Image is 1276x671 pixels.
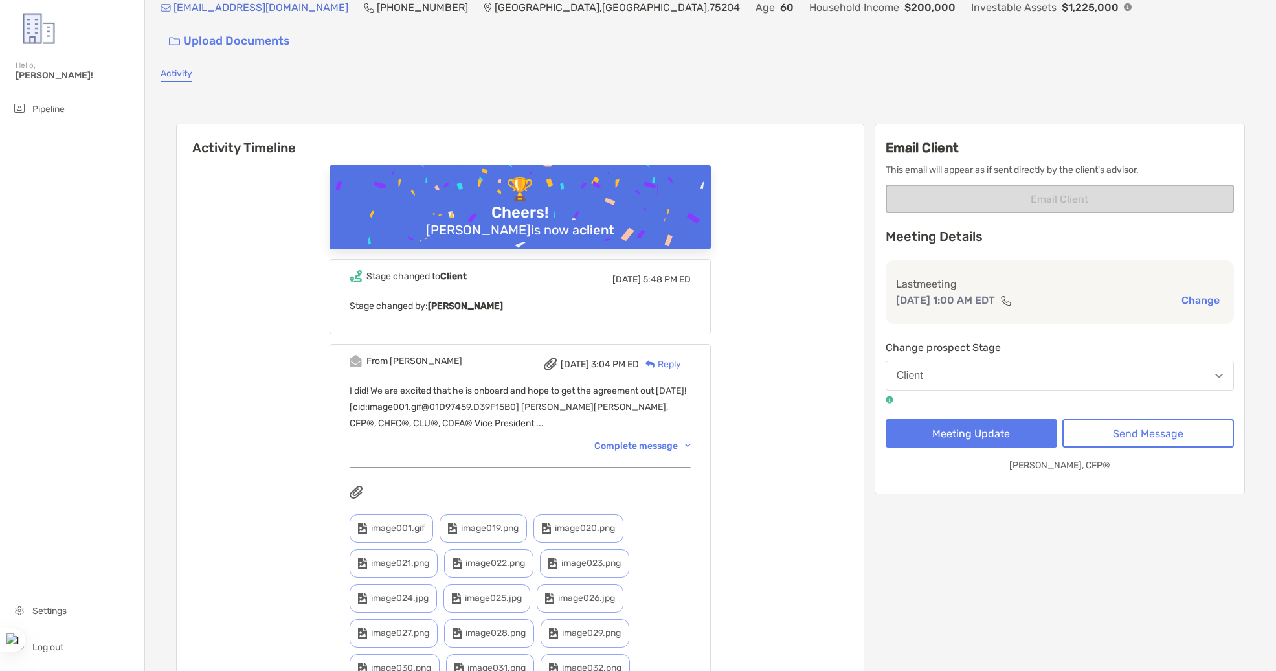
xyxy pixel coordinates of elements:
[366,271,467,282] div: Stage changed to
[886,140,1234,155] h3: Email Client
[594,440,691,451] div: Complete message
[579,222,614,238] b: client
[428,301,503,312] b: [PERSON_NAME]
[350,383,691,431] p: I did! We are excited that he is onboard and hope to get the agreement out [DATE]! [cid:image001....
[350,355,362,367] img: Event icon
[886,419,1057,448] button: Meeting Update
[612,274,641,285] span: [DATE]
[32,606,67,617] span: Settings
[639,358,681,371] div: Reply
[1215,374,1223,378] img: Open dropdown arrow
[161,27,298,55] a: Upload Documents
[366,356,462,367] div: From [PERSON_NAME]
[358,558,367,569] img: type
[886,396,893,404] img: tooltip
[548,558,557,569] img: type
[486,203,554,222] div: Cheers!
[371,628,429,639] span: image027.png
[461,523,519,534] span: image019.png
[685,444,691,448] img: Chevron icon
[465,628,526,639] span: image028.png
[358,628,367,639] img: type
[12,100,27,116] img: pipeline icon
[465,558,525,569] span: image022.png
[12,602,27,618] img: settings icon
[591,359,639,370] span: 3:04 PM ED
[371,593,429,604] span: image024.jpg
[544,358,557,370] img: attachment
[330,165,711,277] img: Confetti
[484,3,492,13] img: Location Icon
[350,298,691,314] p: Stage changed by:
[358,593,367,604] img: type
[161,4,171,12] img: Email Icon
[1062,419,1234,448] button: Send Message
[177,124,864,155] h6: Activity Timeline
[643,274,691,285] span: 5:48 PM ED
[453,628,462,639] img: type
[542,523,551,534] img: type
[555,523,615,534] span: image020.png
[448,523,457,534] img: type
[358,523,367,534] img: type
[16,70,137,81] span: [PERSON_NAME]!
[886,229,1234,245] p: Meeting Details
[645,360,655,369] img: Reply icon
[896,292,995,308] p: [DATE] 1:00 AM EDT
[161,68,192,82] a: Activity
[549,628,558,639] img: type
[886,339,1234,356] p: Change prospect Stage
[562,628,621,639] span: image029.png
[897,370,923,381] div: Client
[886,162,1234,178] p: This email will appear as if sent directly by the client's advisor.
[453,558,462,569] img: type
[558,593,615,604] span: image026.jpg
[32,642,63,653] span: Log out
[1124,3,1132,11] img: Info Icon
[364,3,374,13] img: Phone Icon
[1000,295,1012,306] img: communication type
[561,558,621,569] span: image023.png
[440,271,467,282] b: Client
[896,276,1224,292] p: Last meeting
[32,104,65,115] span: Pipeline
[886,361,1234,391] button: Client
[1009,457,1110,473] p: [PERSON_NAME], CFP®
[371,523,425,534] span: image001.gif
[421,222,620,238] div: [PERSON_NAME] is now a
[465,593,522,604] span: image025.jpg
[545,593,554,604] img: type
[169,37,180,46] img: button icon
[452,593,461,604] img: type
[350,486,363,499] img: attachments
[371,558,429,569] span: image021.png
[561,359,589,370] span: [DATE]
[350,270,362,282] img: Event icon
[501,177,539,203] div: 🏆
[1178,293,1224,307] button: Change
[16,5,62,52] img: Zoe Logo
